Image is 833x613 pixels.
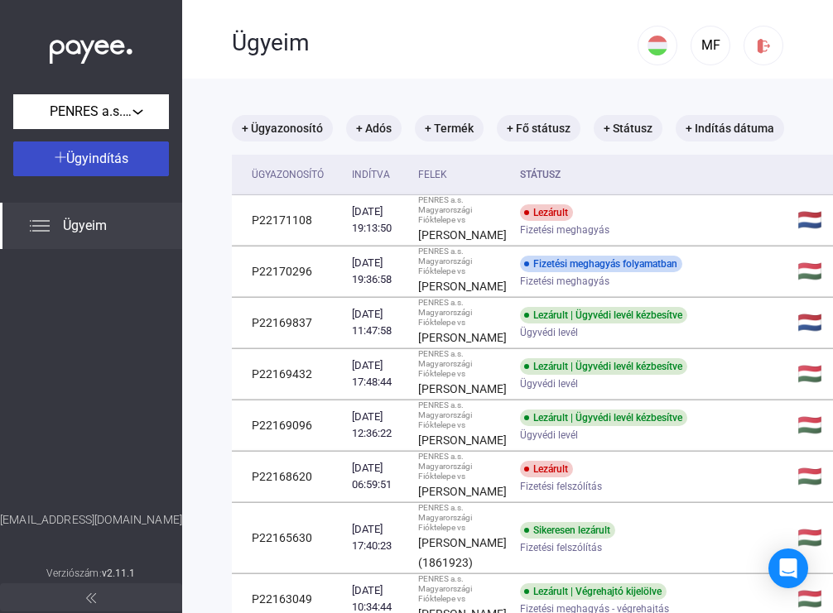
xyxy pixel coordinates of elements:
[520,323,578,342] span: Ügyvédi levél
[102,568,136,579] strong: v2.11.1
[352,165,405,184] div: Indítva
[520,204,573,221] div: Lezárult
[594,115,662,141] mat-chip: + Státusz
[418,433,507,447] strong: [PERSON_NAME]
[30,216,50,236] img: list.svg
[418,165,447,184] div: Felek
[418,349,507,379] div: PENRES a.s. Magyarországi Fióktelepe vs
[520,374,578,394] span: Ügyvédi levél
[520,307,687,323] div: Lezárult | Ügyvédi levél kézbesítve
[232,298,345,348] td: P22169837
[791,247,829,297] td: 🇭🇺
[520,271,609,291] span: Fizetési meghagyás
[352,409,405,442] div: [DATE] 12:36:22
[520,409,687,426] div: Lezárult | Ügyvédi levél kézbesítve
[791,298,829,348] td: 🇳🇱
[232,247,345,297] td: P22170296
[418,195,507,225] div: PENRES a.s. Magyarországi Fióktelepe vs
[791,503,829,573] td: 🇭🇺
[744,26,783,65] button: logout-red
[418,280,507,293] strong: [PERSON_NAME]
[232,503,345,573] td: P22165630
[13,141,169,176] button: Ügyindítás
[638,26,677,65] button: HU
[520,583,667,600] div: Lezárult | Végrehajtó kijelölve
[252,165,324,184] div: Ügyazonosító
[513,155,791,195] th: Státusz
[352,357,405,390] div: [DATE] 17:48:44
[232,349,345,400] td: P22169432
[352,255,405,288] div: [DATE] 19:36:58
[755,37,773,55] img: logout-red
[352,204,405,237] div: [DATE] 19:13:50
[352,521,405,554] div: [DATE] 17:40:23
[418,382,507,395] strong: [PERSON_NAME]
[352,306,405,339] div: [DATE] 11:47:58
[418,298,507,328] div: PENRES a.s. Magyarországi Fióktelepe vs
[768,548,808,588] div: Open Intercom Messenger
[13,94,169,129] button: PENRES a.s. Magyarországi Fióktelepe
[520,425,578,445] span: Ügyvédi levél
[346,115,402,141] mat-chip: + Adós
[66,151,128,166] span: Ügyindítás
[497,115,580,141] mat-chip: + Fő státusz
[232,195,345,246] td: P22171108
[520,256,682,272] div: Fizetési meghagyás folyamatban
[418,228,507,242] strong: [PERSON_NAME]
[352,165,390,184] div: Indítva
[418,165,507,184] div: Felek
[50,102,132,122] span: PENRES a.s. Magyarországi Fióktelepe
[418,485,507,498] strong: [PERSON_NAME]
[415,115,484,141] mat-chip: + Termék
[520,461,573,477] div: Lezárult
[676,115,784,141] mat-chip: + Indítás dátuma
[696,36,725,55] div: MF
[352,460,405,493] div: [DATE] 06:59:51
[418,247,507,276] div: PENRES a.s. Magyarországi Fióktelepe vs
[232,452,345,502] td: P22168620
[520,477,602,496] span: Fizetési felszólítás
[791,400,829,451] td: 🇭🇺
[63,216,107,236] span: Ügyeim
[520,220,609,240] span: Fizetési meghagyás
[520,358,687,375] div: Lezárult | Ügyvédi levél kézbesítve
[418,574,507,604] div: PENRES a.s. Magyarországi Fióktelepe vs
[691,26,730,65] button: MF
[55,151,66,163] img: plus-white.svg
[418,452,507,481] div: PENRES a.s. Magyarországi Fióktelepe vs
[648,36,667,55] img: HU
[520,522,615,539] div: Sikeresen lezárult
[791,195,829,246] td: 🇳🇱
[252,165,339,184] div: Ügyazonosító
[50,31,132,65] img: white-payee-white-dot.svg
[418,331,507,344] strong: [PERSON_NAME]
[232,115,333,141] mat-chip: + Ügyazonosító
[418,400,507,430] div: PENRES a.s. Magyarországi Fióktelepe vs
[232,29,638,57] div: Ügyeim
[232,400,345,451] td: P22169096
[86,593,96,603] img: arrow-double-left-grey.svg
[418,503,507,533] div: PENRES a.s. Magyarországi Fióktelepe vs
[791,349,829,400] td: 🇭🇺
[791,452,829,502] td: 🇭🇺
[418,536,507,569] strong: [PERSON_NAME] (1861923)
[520,538,602,558] span: Fizetési felszólítás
